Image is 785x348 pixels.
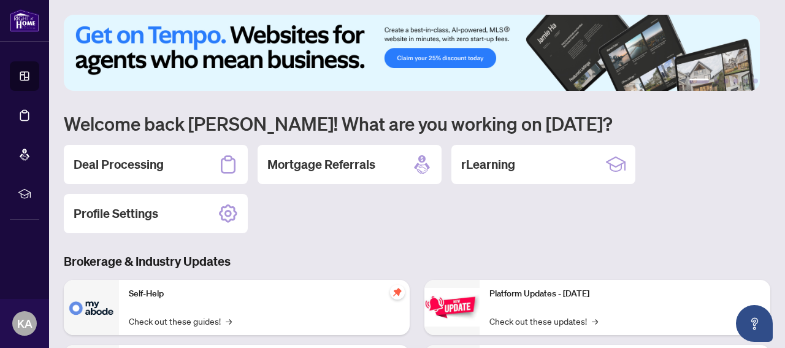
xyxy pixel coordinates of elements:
button: 4 [733,79,738,83]
img: Slide 0 [64,15,760,91]
a: Check out these guides!→ [129,314,232,328]
button: 3 [724,79,729,83]
p: Self-Help [129,287,400,301]
h2: Deal Processing [74,156,164,173]
button: Open asap [736,305,773,342]
span: KA [17,315,33,332]
img: logo [10,9,39,32]
a: Check out these updates!→ [489,314,598,328]
h1: Welcome back [PERSON_NAME]! What are you working on [DATE]? [64,112,770,135]
button: 5 [743,79,748,83]
span: pushpin [390,285,405,300]
img: Self-Help [64,280,119,335]
span: → [226,314,232,328]
button: 2 [714,79,719,83]
h2: Profile Settings [74,205,158,222]
h3: Brokerage & Industry Updates [64,253,770,270]
h2: rLearning [461,156,515,173]
p: Platform Updates - [DATE] [489,287,760,301]
button: 1 [689,79,709,83]
img: Platform Updates - June 23, 2025 [424,288,480,327]
h2: Mortgage Referrals [267,156,375,173]
span: → [592,314,598,328]
button: 6 [753,79,758,83]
